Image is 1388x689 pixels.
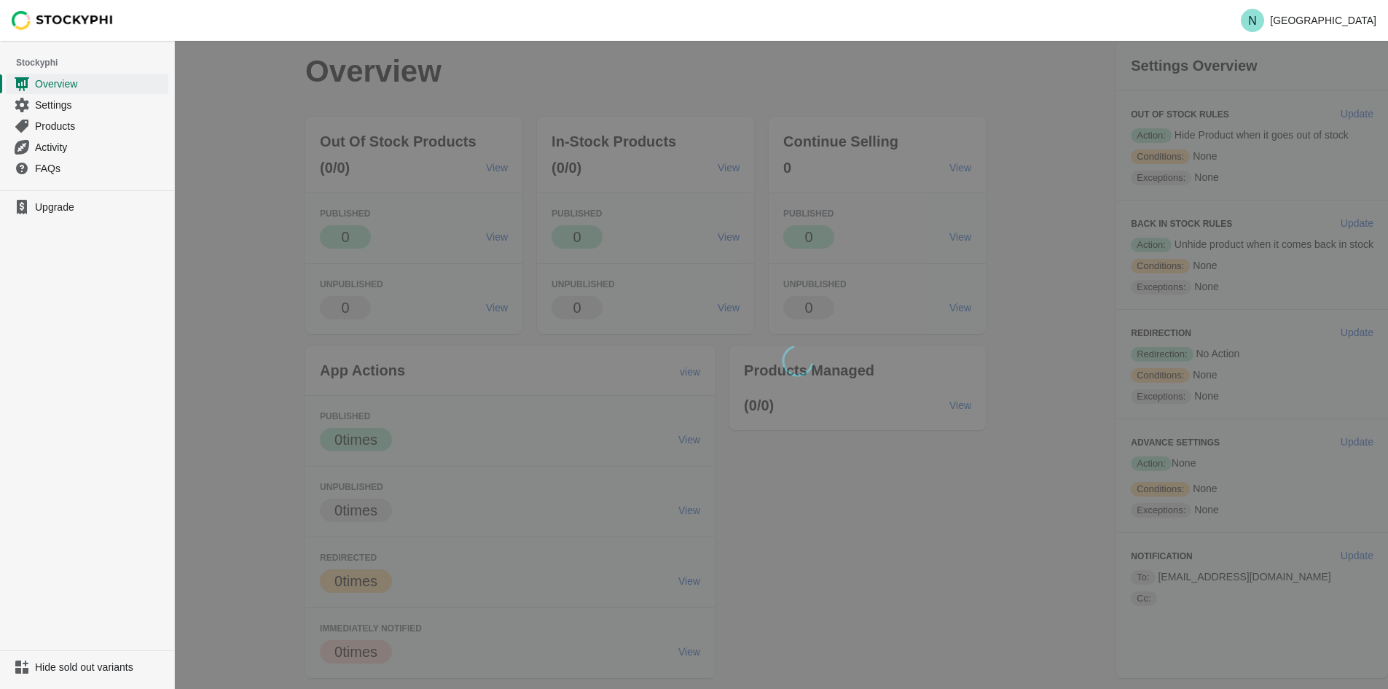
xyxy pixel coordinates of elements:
[35,660,165,674] span: Hide sold out variants
[6,73,168,94] a: Overview
[6,94,168,115] a: Settings
[35,77,165,91] span: Overview
[6,657,168,677] a: Hide sold out variants
[35,161,165,176] span: FAQs
[35,140,165,155] span: Activity
[16,55,174,70] span: Stockyphi
[6,197,168,217] a: Upgrade
[6,136,168,157] a: Activity
[35,98,165,112] span: Settings
[6,157,168,179] a: FAQs
[1241,9,1264,32] span: Avatar with initials N
[1235,6,1382,35] button: Avatar with initials N[GEOGRAPHIC_DATA]
[1270,15,1376,26] p: [GEOGRAPHIC_DATA]
[35,200,165,214] span: Upgrade
[6,115,168,136] a: Products
[1248,15,1257,27] text: N
[12,11,114,30] img: Stockyphi
[35,119,165,133] span: Products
